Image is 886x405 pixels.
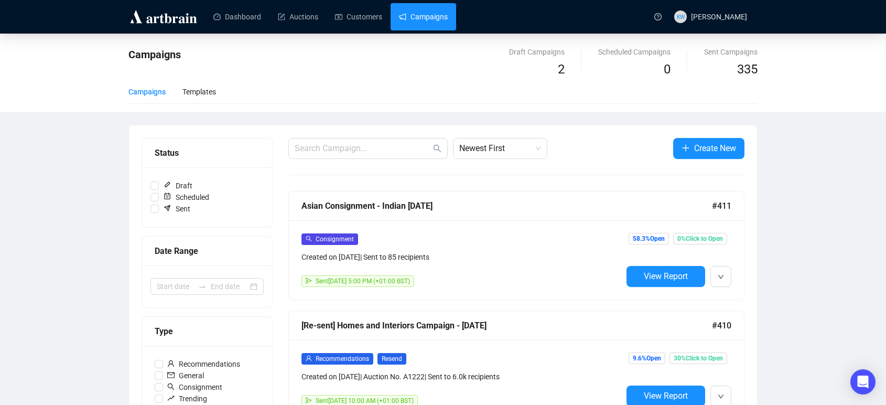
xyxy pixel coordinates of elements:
div: Templates [182,86,216,98]
span: swap-right [198,282,207,291]
span: down [718,274,724,280]
span: 0% Click to Open [673,233,727,244]
span: Trending [163,393,211,404]
span: Recommendations [163,358,244,370]
a: Auctions [278,3,318,30]
span: plus [682,144,690,152]
div: Sent Campaigns [704,46,758,58]
div: Campaigns [128,86,166,98]
a: Campaigns [399,3,448,30]
span: to [198,282,207,291]
input: End date [211,281,248,292]
span: send [306,397,312,403]
span: Consignment [163,381,226,393]
span: Sent [DATE] 10:00 AM (+01:00 BST) [316,397,414,404]
span: General [163,370,208,381]
div: Type [155,325,260,338]
div: Created on [DATE] | Auction No. A1222 | Sent to 6.0k recipients [301,371,622,382]
span: down [718,393,724,400]
span: search [306,236,312,242]
span: [PERSON_NAME] [691,13,747,21]
span: View Report [644,271,688,281]
span: Sent [DATE] 5:00 PM (+01:00 BST) [316,278,410,285]
div: Date Range [155,244,260,258]
div: Draft Campaigns [509,46,565,58]
span: View Report [644,391,688,401]
span: send [306,278,312,284]
span: Sent [159,203,195,215]
a: Asian Consignment - Indian [DATE]#411searchConsignmentCreated on [DATE]| Sent to 85 recipientssen... [288,191,744,300]
span: Create New [694,142,736,155]
span: 0 [664,62,671,77]
span: #411 [712,199,731,212]
button: View Report [626,266,705,287]
span: Recommendations [316,355,369,363]
span: Scheduled [159,191,213,203]
img: logo [128,8,199,25]
span: 9.6% Open [629,353,665,364]
a: Dashboard [213,3,261,30]
span: #410 [712,319,731,332]
div: Open Intercom Messenger [850,369,876,395]
span: question-circle [654,13,662,20]
span: rise [167,395,175,402]
span: Draft [159,180,197,191]
span: user [167,360,175,367]
span: 58.3% Open [629,233,669,244]
span: 335 [737,62,758,77]
div: Status [155,146,260,159]
span: Campaigns [128,48,181,61]
span: Newest First [459,138,541,158]
span: KW [676,12,685,21]
span: Resend [377,353,406,365]
a: Customers [335,3,382,30]
span: mail [167,371,175,379]
div: Asian Consignment - Indian [DATE] [301,199,712,212]
div: [Re-sent] Homes and Interiors Campaign - [DATE] [301,319,712,332]
span: 30% Click to Open [669,353,727,364]
span: Consignment [316,236,354,243]
input: Start date [157,281,194,292]
span: search [167,383,175,390]
button: Create New [673,138,744,159]
div: Scheduled Campaigns [598,46,671,58]
span: user [306,355,312,361]
input: Search Campaign... [295,142,431,155]
span: 2 [558,62,565,77]
div: Created on [DATE] | Sent to 85 recipients [301,251,622,263]
span: search [433,144,441,153]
